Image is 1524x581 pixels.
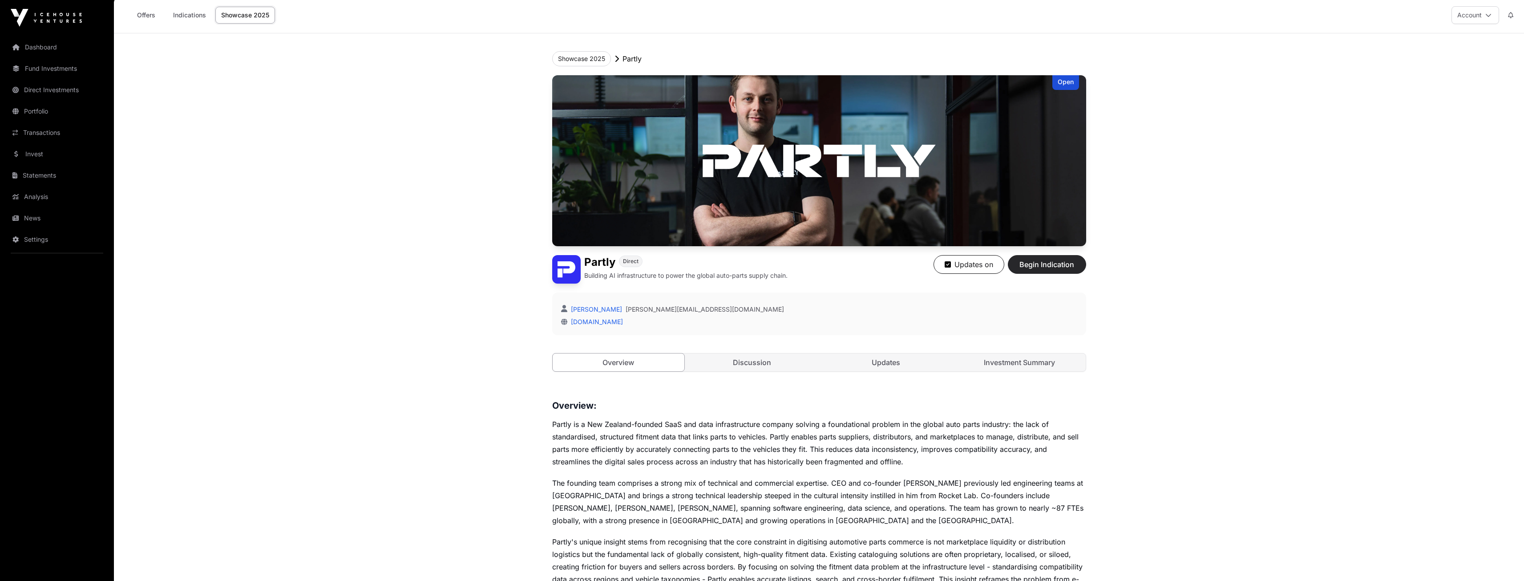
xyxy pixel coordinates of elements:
iframe: Chat Widget [1480,538,1524,581]
span: Direct [623,258,639,265]
a: Statements [7,166,107,185]
a: Portfolio [7,102,107,121]
a: Transactions [7,123,107,142]
img: Partly [552,75,1086,246]
button: Begin Indication [1008,255,1086,274]
a: [DOMAIN_NAME] [567,318,623,325]
p: Building AI infrastructure to power the global auto-parts supply chain. [584,271,788,280]
a: [PERSON_NAME][EMAIL_ADDRESS][DOMAIN_NAME] [626,305,784,314]
a: Begin Indication [1008,264,1086,273]
a: News [7,208,107,228]
a: Discussion [686,353,818,371]
a: [PERSON_NAME] [569,305,622,313]
button: Updates on [934,255,1004,274]
a: Invest [7,144,107,164]
a: Overview [552,353,685,372]
a: Indications [167,7,212,24]
img: Partly [552,255,581,284]
h3: Overview: [552,398,1086,413]
a: Direct Investments [7,80,107,100]
a: Investment Summary [954,353,1086,371]
div: Open [1052,75,1079,90]
button: Account [1451,6,1499,24]
a: Showcase 2025 [215,7,275,24]
a: Fund Investments [7,59,107,78]
img: Icehouse Ventures Logo [11,9,82,27]
span: Begin Indication [1019,259,1075,270]
a: Offers [128,7,164,24]
a: Updates [820,353,952,371]
a: Analysis [7,187,107,207]
nav: Tabs [553,353,1086,371]
button: Showcase 2025 [552,51,611,66]
p: The founding team comprises a strong mix of technical and commercial expertise. CEO and co-founde... [552,477,1086,527]
h1: Partly [584,255,615,269]
a: Settings [7,230,107,249]
p: Partly is a New Zealand-founded SaaS and data infrastructure company solving a foundational probl... [552,418,1086,468]
p: Partly [623,53,642,64]
a: Dashboard [7,37,107,57]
